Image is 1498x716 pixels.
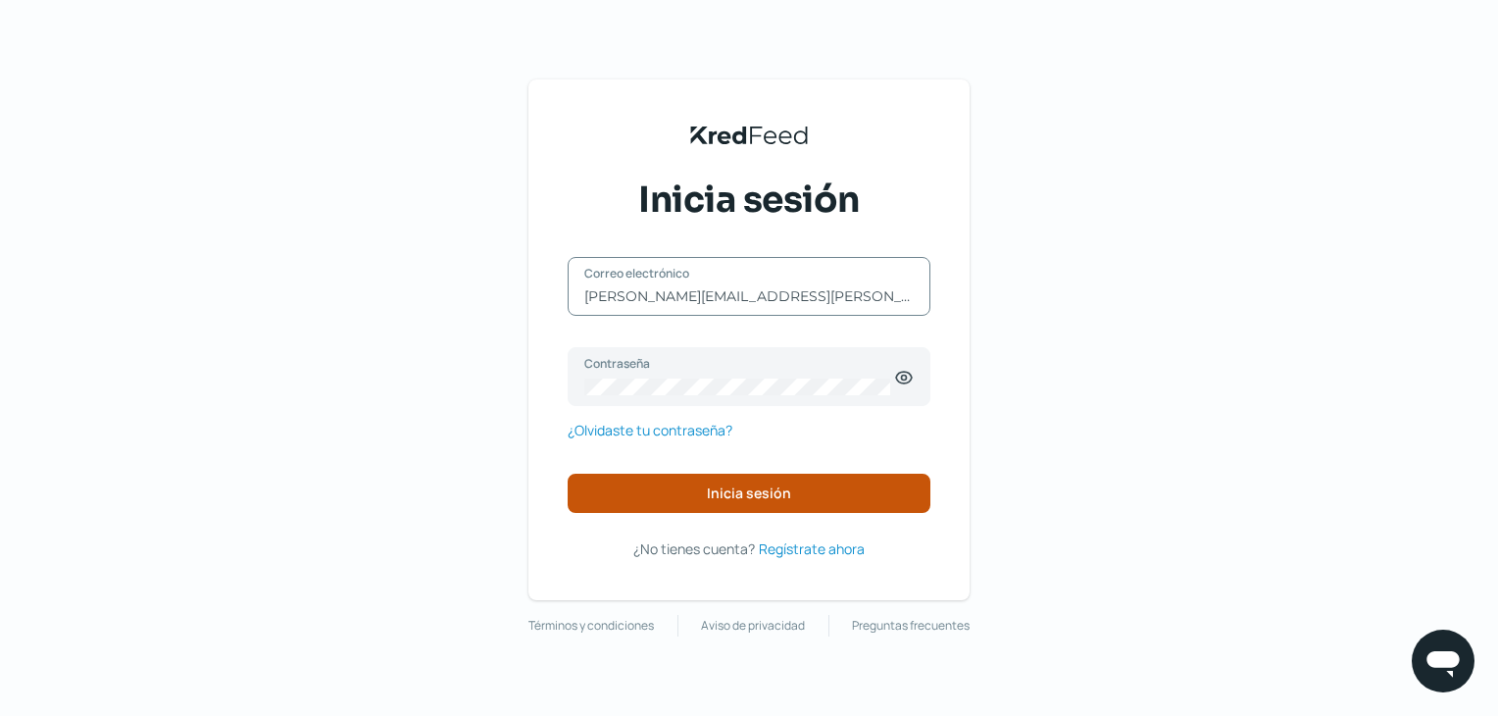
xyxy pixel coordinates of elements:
a: Regístrate ahora [759,537,865,561]
a: ¿Olvidaste tu contraseña? [568,418,732,442]
a: Términos y condiciones [528,615,654,637]
span: ¿No tienes cuenta? [633,539,755,558]
span: Inicia sesión [638,176,860,225]
a: Preguntas frecuentes [852,615,970,637]
label: Contraseña [584,355,894,372]
label: Correo electrónico [584,265,894,281]
span: Inicia sesión [707,486,791,500]
img: chatIcon [1423,641,1463,681]
a: Aviso de privacidad [701,615,805,637]
button: Inicia sesión [568,474,930,513]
